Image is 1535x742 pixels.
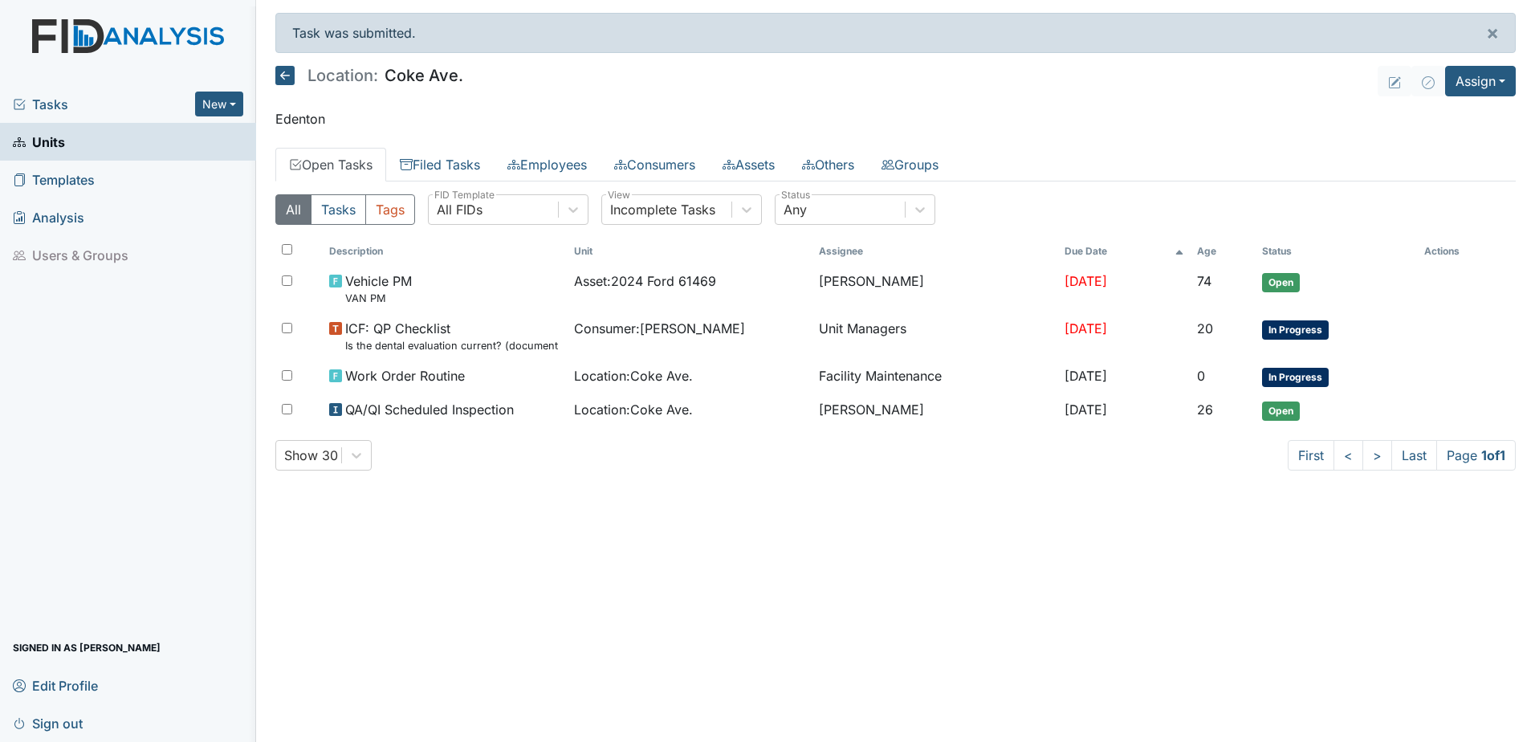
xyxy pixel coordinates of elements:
strong: 1 of 1 [1481,447,1505,463]
a: < [1333,440,1363,471]
span: Work Order Routine [345,366,465,385]
small: Is the dental evaluation current? (document the date, oral rating, and goal # if needed in the co... [345,338,561,353]
span: QA/QI Scheduled Inspection [345,400,514,419]
span: Units [13,129,65,154]
span: Signed in as [PERSON_NAME] [13,635,161,660]
div: Task was submitted. [275,13,1516,53]
span: In Progress [1262,320,1329,340]
div: Type filter [275,194,415,225]
span: Open [1262,273,1300,292]
th: Actions [1418,238,1498,265]
button: × [1470,14,1515,52]
span: [DATE] [1065,320,1107,336]
a: Last [1391,440,1437,471]
span: × [1486,21,1499,44]
th: Toggle SortBy [1191,238,1256,265]
span: 20 [1197,320,1213,336]
a: Filed Tasks [386,148,494,181]
span: 0 [1197,368,1205,384]
td: [PERSON_NAME] [812,393,1057,427]
span: In Progress [1262,368,1329,387]
a: Consumers [601,148,709,181]
p: Edenton [275,109,1516,128]
button: Tags [365,194,415,225]
span: Consumer : [PERSON_NAME] [574,319,745,338]
td: [PERSON_NAME] [812,265,1057,312]
span: Templates [13,167,95,192]
span: Edit Profile [13,673,98,698]
span: 26 [1197,402,1213,418]
th: Toggle SortBy [1058,238,1191,265]
span: 74 [1197,273,1211,289]
a: Assets [709,148,788,181]
span: Open [1262,402,1300,421]
h5: Coke Ave. [275,66,463,85]
th: Assignee [812,238,1057,265]
td: Unit Managers [812,312,1057,360]
nav: task-pagination [1288,440,1516,471]
div: Open Tasks [275,194,1516,471]
a: Groups [868,148,952,181]
span: Location: [307,67,378,84]
span: Location : Coke Ave. [574,400,693,419]
a: Open Tasks [275,148,386,181]
span: Asset : 2024 Ford 61469 [574,271,716,291]
td: Facility Maintenance [812,360,1057,393]
span: Page [1436,440,1516,471]
span: Analysis [13,205,84,230]
a: Employees [494,148,601,181]
div: Any [784,200,807,219]
span: Vehicle PM VAN PM [345,271,412,306]
span: [DATE] [1065,402,1107,418]
button: Assign [1445,66,1516,96]
th: Toggle SortBy [323,238,568,265]
a: > [1362,440,1392,471]
a: Others [788,148,868,181]
div: Incomplete Tasks [610,200,715,219]
span: ICF: QP Checklist Is the dental evaluation current? (document the date, oral rating, and goal # i... [345,319,561,353]
input: Toggle All Rows Selected [282,244,292,255]
span: Sign out [13,711,83,736]
span: [DATE] [1065,273,1107,289]
a: Tasks [13,95,195,114]
button: All [275,194,311,225]
small: VAN PM [345,291,412,306]
th: Toggle SortBy [568,238,812,265]
a: First [1288,440,1334,471]
th: Toggle SortBy [1256,238,1418,265]
div: Show 30 [284,446,338,465]
span: Location : Coke Ave. [574,366,693,385]
span: [DATE] [1065,368,1107,384]
button: Tasks [311,194,366,225]
div: All FIDs [437,200,482,219]
button: New [195,92,243,116]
